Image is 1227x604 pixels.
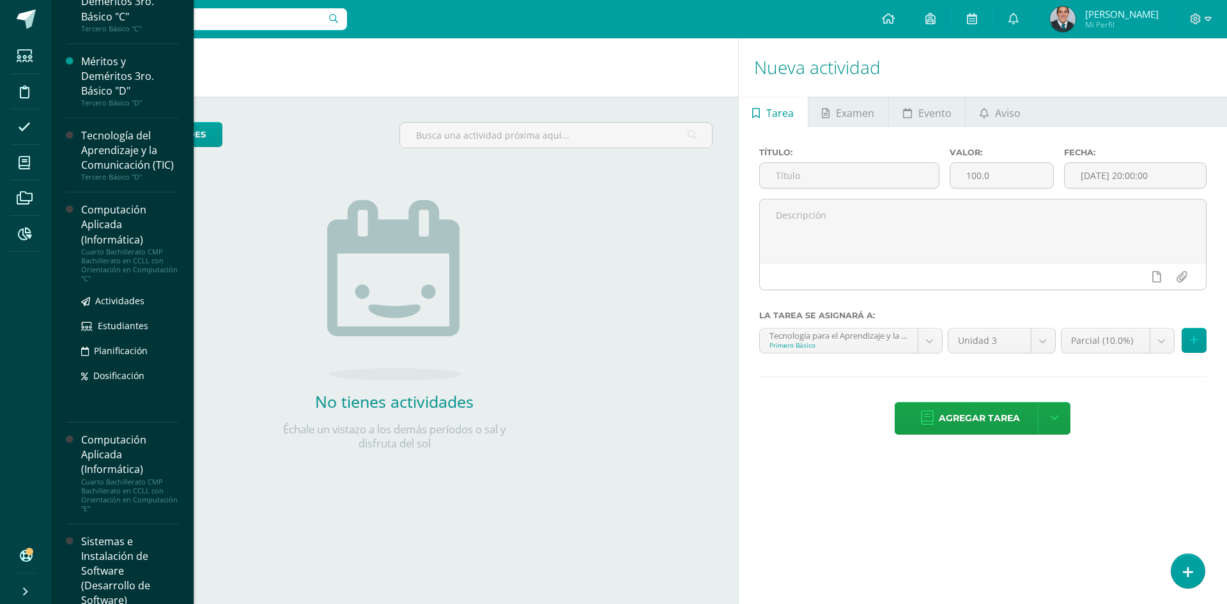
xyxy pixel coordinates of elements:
[1050,6,1076,32] img: a9976b1cad2e56b1ca6362e8fabb9e16.png
[1061,329,1174,353] a: Parcial (10.0%)
[739,97,808,127] a: Tarea
[81,318,178,333] a: Estudiantes
[81,433,178,477] div: Computación Aplicada (Informática)
[950,163,1053,188] input: Puntos máximos
[1085,8,1159,20] span: [PERSON_NAME]
[81,98,178,107] div: Tercero Básico "D"
[760,329,942,353] a: Tecnología para el Aprendizaje y la Comunicación (Informática) 'D'Primero Básico
[759,148,939,157] label: Título:
[81,128,178,173] div: Tecnología del Aprendizaje y la Comunicación (TIC)
[81,368,178,383] a: Dosificación
[400,123,711,148] input: Busca una actividad próxima aquí...
[808,97,888,127] a: Examen
[81,173,178,182] div: Tercero Básico "D"
[266,422,522,451] p: Échale un vistazo a los demás períodos o sal y disfruta del sol
[754,38,1212,97] h1: Nueva actividad
[958,329,1021,353] span: Unidad 3
[759,311,1207,320] label: La tarea se asignará a:
[98,320,148,332] span: Estudiantes
[995,98,1021,128] span: Aviso
[327,200,461,380] img: no_activities.png
[1085,19,1159,30] span: Mi Perfil
[918,98,952,128] span: Evento
[81,24,178,33] div: Tercero Básico "C"
[81,203,178,247] div: Computación Aplicada (Informática)
[81,343,178,358] a: Planificación
[94,345,148,357] span: Planificación
[939,403,1020,434] span: Agregar tarea
[59,8,347,30] input: Busca un usuario...
[769,329,908,341] div: Tecnología para el Aprendizaje y la Comunicación (Informática) 'D'
[266,391,522,412] h2: No tienes actividades
[66,38,723,97] h1: Actividades
[769,341,908,350] div: Primero Básico
[1064,148,1207,157] label: Fecha:
[1071,329,1140,353] span: Parcial (10.0%)
[836,98,874,128] span: Examen
[950,148,1054,157] label: Valor:
[95,295,144,307] span: Actividades
[81,293,178,308] a: Actividades
[889,97,965,127] a: Evento
[93,369,144,382] span: Dosificación
[966,97,1034,127] a: Aviso
[1065,163,1206,188] input: Fecha de entrega
[81,247,178,283] div: Cuarto Bachillerato CMP Bachillerato en CCLL con Orientación en Computación "C"
[766,98,794,128] span: Tarea
[81,54,178,98] div: Méritos y Deméritos 3ro. Básico "D"
[81,477,178,513] div: Cuarto Bachillerato CMP Bachillerato en CCLL con Orientación en Computación "E"
[81,54,178,107] a: Méritos y Deméritos 3ro. Básico "D"Tercero Básico "D"
[81,433,178,513] a: Computación Aplicada (Informática)Cuarto Bachillerato CMP Bachillerato en CCLL con Orientación en...
[760,163,939,188] input: Título
[81,203,178,283] a: Computación Aplicada (Informática)Cuarto Bachillerato CMP Bachillerato en CCLL con Orientación en...
[81,128,178,182] a: Tecnología del Aprendizaje y la Comunicación (TIC)Tercero Básico "D"
[948,329,1055,353] a: Unidad 3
